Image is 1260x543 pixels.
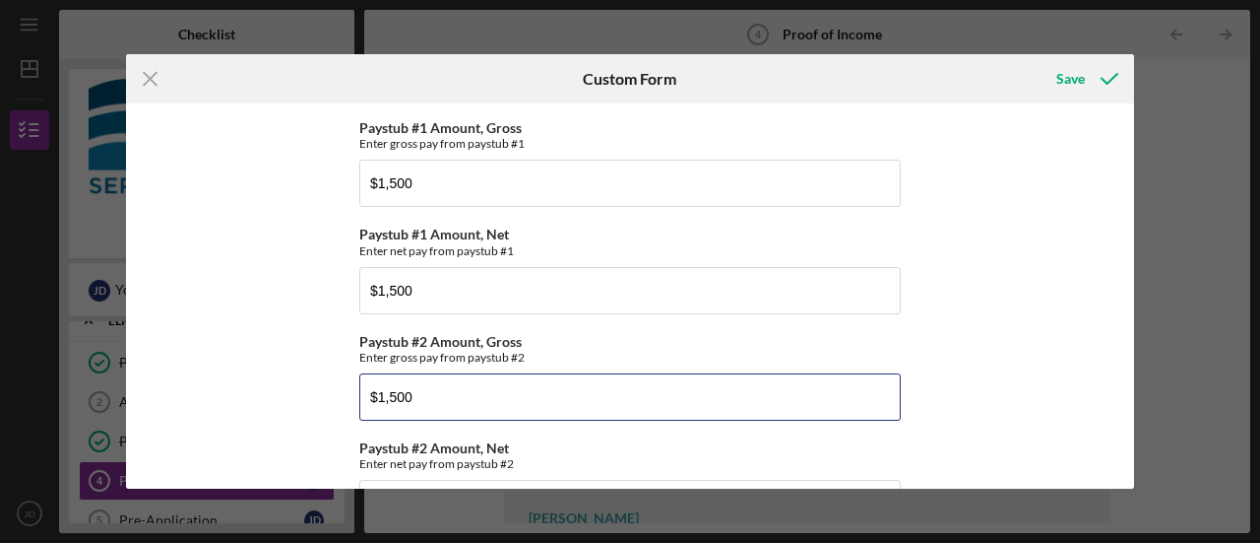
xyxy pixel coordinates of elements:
[1056,59,1085,99] div: Save
[1037,59,1134,99] button: Save
[359,226,509,242] label: Paystub #1 Amount, Net
[359,243,901,258] div: Enter net pay from paystub #1
[359,136,901,151] div: Enter gross pay from paystub #1
[359,119,522,136] label: Paystub #1 Amount, Gross
[359,350,901,365] div: Enter gross pay from paystub #2
[583,70,676,88] h6: Custom Form
[359,456,901,471] div: Enter net pay from paystub #2
[359,333,522,350] label: Paystub #2 Amount, Gross
[359,440,509,456] label: Paystub #2 Amount, Net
